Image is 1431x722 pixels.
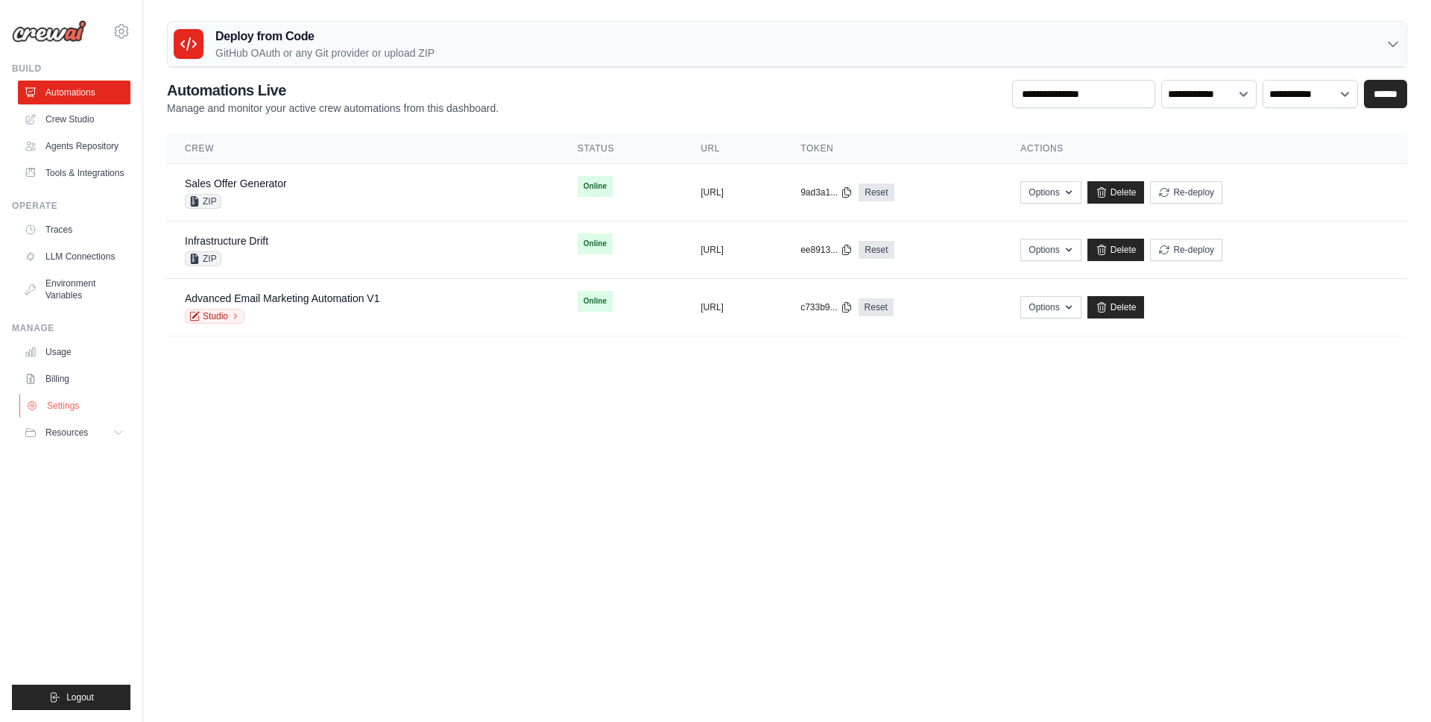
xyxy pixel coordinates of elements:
button: Re-deploy [1150,239,1222,261]
span: Online [578,176,613,197]
th: Crew [167,134,560,164]
th: Token [783,134,1002,164]
th: Actions [1002,134,1407,164]
p: GitHub OAuth or any Git provider or upload ZIP [215,45,435,60]
a: Agents Repository [18,134,130,158]
span: Logout [66,691,94,703]
button: Resources [18,421,130,445]
a: Environment Variables [18,271,130,307]
a: Crew Studio [18,107,130,131]
a: Delete [1087,181,1145,204]
a: Usage [18,340,130,364]
button: Logout [12,685,130,710]
a: Settings [19,394,132,418]
a: Advanced Email Marketing Automation V1 [185,292,379,304]
th: URL [683,134,783,164]
button: ee8913... [800,244,853,256]
a: LLM Connections [18,245,130,269]
a: Sales Offer Generator [185,178,287,189]
button: 9ad3a1... [800,186,853,198]
h2: Automations Live [167,80,499,101]
th: Status [560,134,683,164]
a: Delete [1087,239,1145,261]
div: Build [12,63,130,75]
a: Studio [185,309,244,324]
a: Infrastructure Drift [185,235,268,247]
span: ZIP [185,194,221,209]
div: Operate [12,200,130,212]
a: Automations [18,81,130,104]
h3: Deploy from Code [215,28,435,45]
button: Options [1020,181,1081,204]
span: ZIP [185,251,221,266]
a: Reset [859,298,894,316]
a: Tools & Integrations [18,161,130,185]
span: Online [578,291,613,312]
iframe: Chat Widget [1356,650,1431,722]
button: Options [1020,296,1081,318]
a: Reset [859,241,894,259]
p: Manage and monitor your active crew automations from this dashboard. [167,101,499,116]
a: Reset [859,183,894,201]
button: c733b9... [800,301,852,313]
span: Online [578,233,613,254]
button: Options [1020,239,1081,261]
a: Traces [18,218,130,242]
a: Billing [18,367,130,391]
span: Resources [45,427,88,439]
button: Re-deploy [1150,181,1222,204]
div: Manage [12,322,130,334]
img: Logo [12,20,86,43]
a: Delete [1087,296,1145,318]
